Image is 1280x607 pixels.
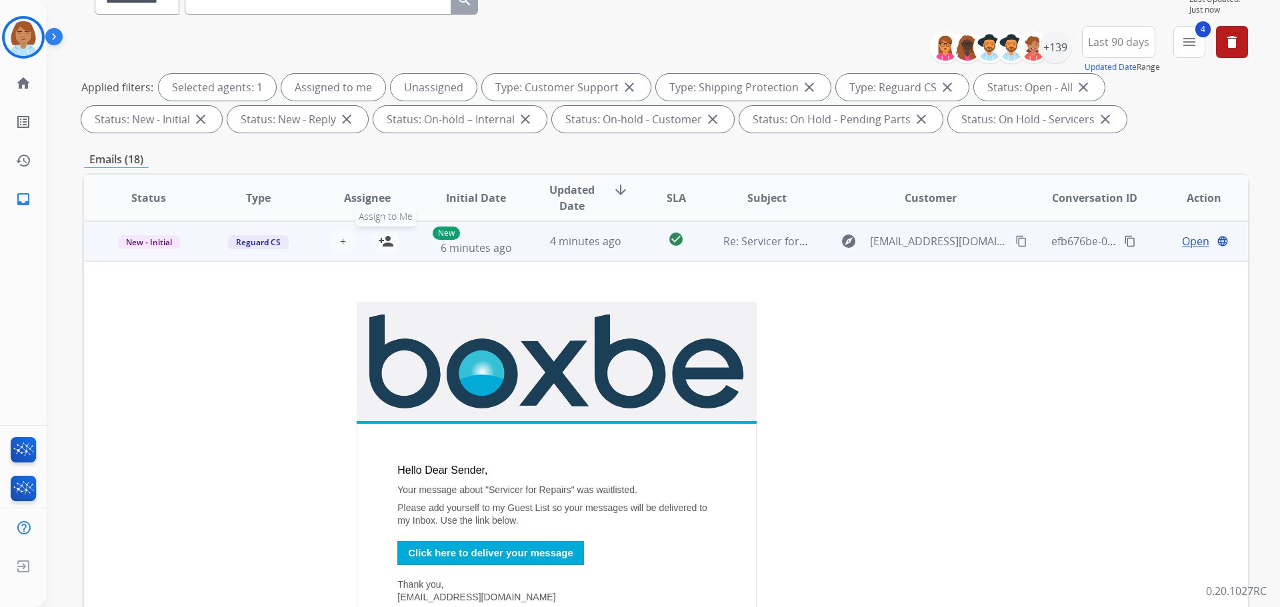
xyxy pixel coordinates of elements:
[118,235,180,249] span: New - Initial
[81,79,153,95] p: Applied filters:
[542,182,603,214] span: Updated Date
[159,74,276,101] div: Selected agents: 1
[373,228,399,255] button: Assign to Me
[1075,79,1091,95] mat-icon: close
[482,74,651,101] div: Type: Customer Support
[397,578,716,604] p: Thank you, [EMAIL_ADDRESS][DOMAIN_NAME]
[841,233,857,249] mat-icon: explore
[378,233,394,249] mat-icon: person_add
[193,111,209,127] mat-icon: close
[446,190,506,206] span: Initial Date
[656,74,831,101] div: Type: Shipping Protection
[948,106,1127,133] div: Status: On Hold - Servicers
[1139,175,1248,221] th: Action
[15,75,31,91] mat-icon: home
[1051,234,1253,249] span: efb676be-0357-4fbe-b096-ac17681ce877
[397,484,716,497] p: Your message about "Servicer for Repairs" was waitlisted.
[357,302,757,421] img: Boxbe
[397,464,716,478] p: Hello Dear Sender,
[339,111,355,127] mat-icon: close
[81,106,222,133] div: Status: New - Initial
[433,227,460,240] p: New
[668,231,684,247] mat-icon: check_circle
[1085,62,1137,73] button: Updated Date
[723,234,946,249] span: Re: Servicer for Repairs (📫 Action Required)
[1189,5,1248,15] span: Just now
[552,106,734,133] div: Status: On-hold - Customer
[974,74,1105,101] div: Status: Open - All
[391,74,477,101] div: Unassigned
[340,233,346,249] span: +
[517,111,533,127] mat-icon: close
[246,190,271,206] span: Type
[131,190,166,206] span: Status
[1181,34,1197,50] mat-icon: menu
[1224,34,1240,50] mat-icon: delete
[739,106,943,133] div: Status: On Hold - Pending Parts
[5,19,42,56] img: avatar
[373,106,547,133] div: Status: On-hold – Internal
[344,190,391,206] span: Assignee
[1206,583,1267,599] p: 0.20.1027RC
[228,235,289,249] span: Reguard CS
[1082,26,1155,58] button: Last 90 days
[1124,235,1136,247] mat-icon: content_copy
[330,228,357,255] button: +
[1015,235,1027,247] mat-icon: content_copy
[281,74,385,101] div: Assigned to me
[913,111,929,127] mat-icon: close
[747,190,787,206] span: Subject
[1052,190,1137,206] span: Conversation ID
[667,190,686,206] span: SLA
[397,502,716,528] p: Please add yourself to my Guest List so your messages will be delivered to my Inbox. Use the link...
[84,151,149,168] p: Emails (18)
[905,190,957,206] span: Customer
[1195,21,1211,37] span: 4
[1097,111,1113,127] mat-icon: close
[1173,26,1205,58] button: 4
[15,191,31,207] mat-icon: inbox
[613,182,629,198] mat-icon: arrow_downward
[397,541,584,565] a: Click here to deliver your message
[550,234,621,249] span: 4 minutes ago
[355,207,416,227] span: Assign to Me
[705,111,721,127] mat-icon: close
[1039,31,1071,63] div: +139
[1217,235,1229,247] mat-icon: language
[621,79,637,95] mat-icon: close
[836,74,969,101] div: Type: Reguard CS
[1088,39,1149,45] span: Last 90 days
[870,233,1007,249] span: [EMAIL_ADDRESS][DOMAIN_NAME]
[441,241,512,255] span: 6 minutes ago
[1085,61,1160,73] span: Range
[1182,233,1209,249] span: Open
[227,106,368,133] div: Status: New - Reply
[15,153,31,169] mat-icon: history
[15,114,31,130] mat-icon: list_alt
[939,79,955,95] mat-icon: close
[801,79,817,95] mat-icon: close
